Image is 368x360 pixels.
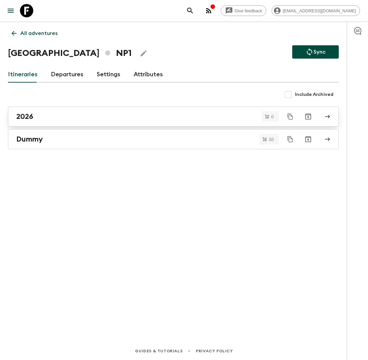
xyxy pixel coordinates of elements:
[284,111,296,123] button: Duplicate
[134,67,163,83] a: Attributes
[184,4,197,17] button: search adventures
[272,5,360,16] div: [EMAIL_ADDRESS][DOMAIN_NAME]
[279,8,360,13] span: [EMAIL_ADDRESS][DOMAIN_NAME]
[292,45,339,59] button: Sync adventure departures to the booking engine
[313,48,325,56] p: Sync
[8,67,38,83] a: Itineraries
[16,112,33,121] h2: 2026
[231,8,266,13] span: Give feedback
[4,4,17,17] button: menu
[302,110,315,123] button: Archive
[51,67,83,83] a: Departures
[8,129,339,149] a: Dummy
[8,47,132,60] h1: [GEOGRAPHIC_DATA] NP1
[267,115,278,119] span: 0
[16,135,43,144] h2: Dummy
[20,29,58,37] p: All adventures
[221,5,266,16] a: Give feedback
[265,137,278,142] span: 10
[284,133,296,145] button: Duplicate
[137,47,150,60] button: Edit Adventure Title
[8,107,339,127] a: 2026
[8,27,61,40] a: All adventures
[196,347,233,355] a: Privacy Policy
[135,347,183,355] a: Guides & Tutorials
[97,67,120,83] a: Settings
[295,91,333,98] span: Include Archived
[302,133,315,146] button: Archive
